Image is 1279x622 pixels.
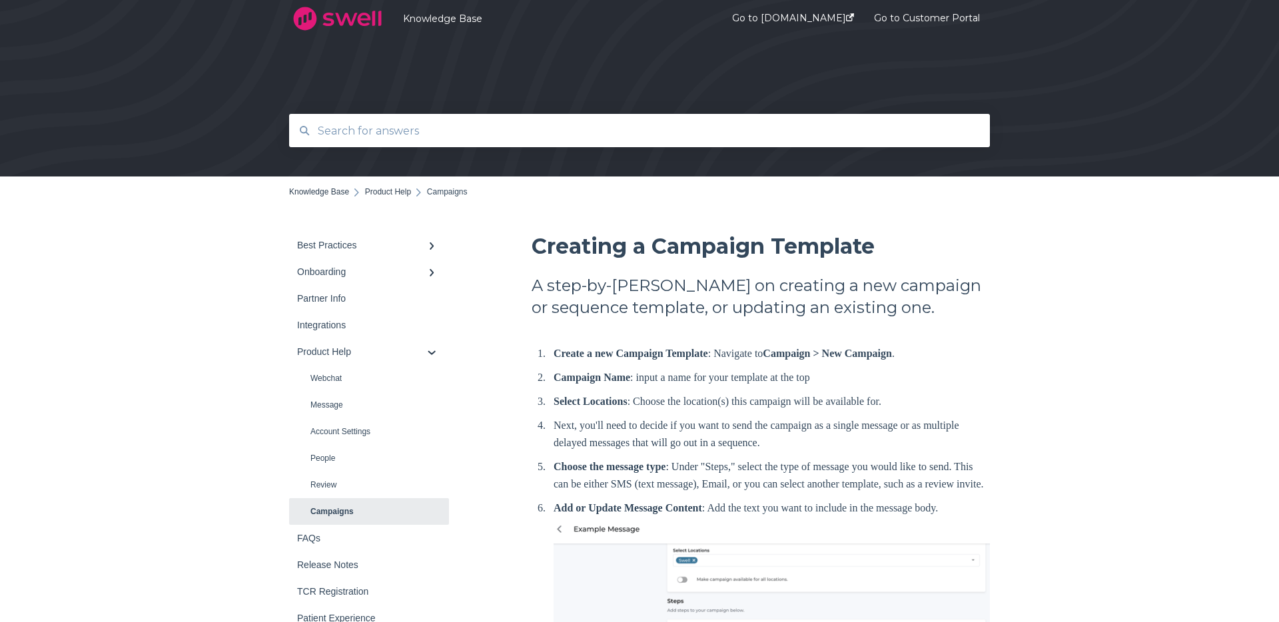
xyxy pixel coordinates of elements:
[297,559,428,570] div: Release Notes
[403,13,692,25] a: Knowledge Base
[427,187,468,196] span: Campaigns
[297,266,428,277] div: Onboarding
[548,458,990,493] li: : Under "Steps," select the type of message you would like to send. This can be either SMS (text ...
[289,418,449,445] a: Account Settings
[554,348,708,359] strong: Create a new Campaign Template
[289,551,449,578] a: Release Notes
[554,502,702,513] strong: Add or Update Message Content
[289,498,449,525] a: Campaigns
[289,232,449,258] a: Best Practices
[297,533,428,543] div: FAQs
[289,578,449,605] a: TCR Registration
[289,187,349,196] a: Knowledge Base
[289,525,449,551] a: FAQs
[763,348,892,359] strong: Campaign > New Campaign
[554,396,628,407] strong: Select Locations
[548,393,990,410] li: : Choose the location(s) this campaign will be available for.
[365,187,411,196] a: Product Help
[548,369,990,386] li: : input a name for your template at the top
[289,285,449,312] a: Partner Info
[289,312,449,338] a: Integrations
[554,372,630,383] strong: Campaign Name
[289,258,449,285] a: Onboarding
[310,117,970,145] input: Search for answers
[548,345,990,362] li: : Navigate to .
[289,392,449,418] a: Message
[297,346,428,357] div: Product Help
[289,365,449,392] a: Webchat
[289,2,386,35] img: company logo
[289,338,449,365] a: Product Help
[554,461,665,472] strong: Choose the message type
[532,274,990,318] h2: A step-by-[PERSON_NAME] on creating a new campaign or sequence template, or updating an existing ...
[297,293,428,304] div: Partner Info
[297,586,428,597] div: TCR Registration
[297,240,428,250] div: Best Practices
[297,320,428,330] div: Integrations
[532,233,875,259] span: Creating a Campaign Template
[289,445,449,471] a: People
[548,417,990,452] li: Next, you'll need to decide if you want to send the campaign as a single message or as multiple d...
[289,471,449,498] a: Review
